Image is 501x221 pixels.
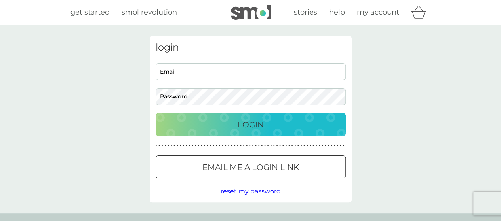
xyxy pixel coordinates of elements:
[273,144,275,148] p: ●
[222,144,223,148] p: ●
[202,161,299,174] p: Email me a login link
[240,144,242,148] p: ●
[297,144,299,148] p: ●
[164,144,166,148] p: ●
[329,7,345,18] a: help
[189,144,190,148] p: ●
[294,8,317,17] span: stories
[246,144,248,148] p: ●
[156,155,346,178] button: Email me a login link
[261,144,263,148] p: ●
[216,144,217,148] p: ●
[186,144,187,148] p: ●
[328,144,329,148] p: ●
[255,144,257,148] p: ●
[221,186,281,196] button: reset my password
[329,8,345,17] span: help
[343,144,344,148] p: ●
[337,144,338,148] p: ●
[276,144,278,148] p: ●
[243,144,245,148] p: ●
[221,187,281,195] span: reset my password
[285,144,287,148] p: ●
[183,144,184,148] p: ●
[70,8,110,17] span: get started
[234,144,236,148] p: ●
[225,144,227,148] p: ●
[309,144,311,148] p: ●
[288,144,290,148] p: ●
[357,8,399,17] span: my account
[279,144,281,148] p: ●
[156,42,346,53] h3: login
[173,144,175,148] p: ●
[171,144,172,148] p: ●
[198,144,199,148] p: ●
[291,144,293,148] p: ●
[333,144,335,148] p: ●
[267,144,269,148] p: ●
[70,7,110,18] a: get started
[156,144,157,148] p: ●
[219,144,221,148] p: ●
[238,118,264,131] p: Login
[307,144,308,148] p: ●
[192,144,193,148] p: ●
[331,144,332,148] p: ●
[158,144,160,148] p: ●
[282,144,284,148] p: ●
[294,144,296,148] p: ●
[249,144,251,148] p: ●
[318,144,320,148] p: ●
[177,144,178,148] p: ●
[340,144,341,148] p: ●
[258,144,260,148] p: ●
[122,8,177,17] span: smol revolution
[264,144,266,148] p: ●
[301,144,302,148] p: ●
[210,144,211,148] p: ●
[294,7,317,18] a: stories
[162,144,163,148] p: ●
[316,144,317,148] p: ●
[228,144,230,148] p: ●
[312,144,314,148] p: ●
[201,144,202,148] p: ●
[180,144,181,148] p: ●
[357,7,399,18] a: my account
[231,5,271,20] img: smol
[252,144,254,148] p: ●
[411,4,431,20] div: basket
[237,144,238,148] p: ●
[195,144,196,148] p: ●
[168,144,169,148] p: ●
[270,144,272,148] p: ●
[207,144,208,148] p: ●
[322,144,323,148] p: ●
[156,113,346,136] button: Login
[213,144,214,148] p: ●
[204,144,206,148] p: ●
[122,7,177,18] a: smol revolution
[231,144,232,148] p: ●
[303,144,305,148] p: ●
[325,144,326,148] p: ●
